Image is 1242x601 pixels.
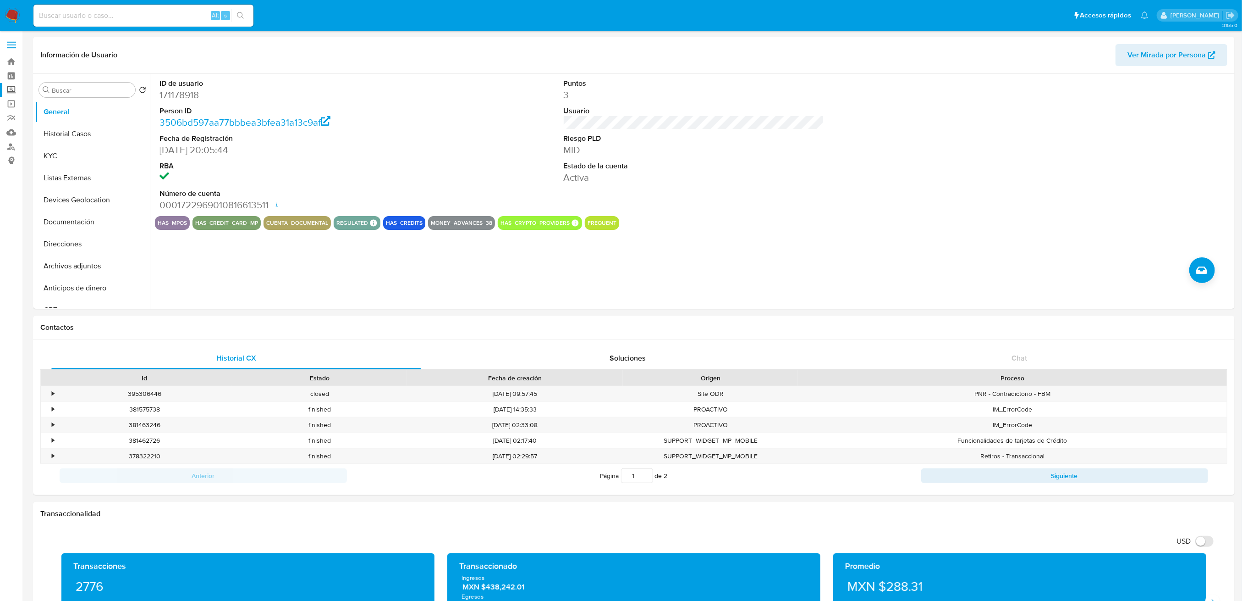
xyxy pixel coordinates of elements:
[43,86,50,94] button: Buscar
[232,402,407,417] div: finished
[232,417,407,433] div: finished
[216,353,256,363] span: Historial CX
[139,86,146,96] button: Volver al orden por defecto
[35,211,150,233] button: Documentación
[159,189,420,199] dt: Número de cuenta
[195,221,258,225] button: has_credit_card_mp
[63,373,225,383] div: Id
[159,78,420,89] dt: ID de usuario
[564,144,824,156] dd: MID
[159,161,420,171] dt: RBA
[159,144,420,156] dd: [DATE] 20:05:44
[664,471,668,480] span: 2
[386,221,423,225] button: has_credits
[57,386,232,401] div: 395306446
[1226,11,1235,20] a: Salir
[798,402,1227,417] div: IM_ErrorCode
[231,9,250,22] button: search-icon
[610,353,646,363] span: Soluciones
[564,78,824,89] dt: Puntos
[588,221,616,225] button: frequent
[1127,44,1206,66] span: Ver Mirada por Persona
[232,386,407,401] div: closed
[564,106,824,116] dt: Usuario
[35,299,150,321] button: CBT
[57,449,232,464] div: 378322210
[35,167,150,189] button: Listas Externas
[57,433,232,448] div: 381462726
[1080,11,1132,20] span: Accesos rápidos
[407,402,623,417] div: [DATE] 14:35:33
[159,199,420,211] dd: 0001722969010816613511
[629,373,791,383] div: Origen
[159,89,420,101] dd: 171178918
[623,417,798,433] div: PROACTIVO
[798,417,1227,433] div: IM_ErrorCode
[238,373,401,383] div: Estado
[212,11,219,20] span: Alt
[1141,11,1149,19] a: Notificaciones
[52,405,54,414] div: •
[52,390,54,398] div: •
[564,89,824,101] dd: 3
[33,10,253,22] input: Buscar usuario o caso...
[52,452,54,461] div: •
[804,373,1220,383] div: Proceso
[623,402,798,417] div: PROACTIVO
[40,50,117,60] h1: Información de Usuario
[60,468,347,483] button: Anterior
[40,509,1227,518] h1: Transaccionalidad
[623,386,798,401] div: Site ODR
[52,436,54,445] div: •
[413,373,616,383] div: Fecha de creación
[159,134,420,144] dt: Fecha de Registración
[224,11,227,20] span: s
[600,468,668,483] span: Página de
[564,134,824,144] dt: Riesgo PLD
[1171,11,1222,20] p: ivonne.perezonofre@mercadolibre.com.mx
[40,323,1227,332] h1: Contactos
[500,221,570,225] button: has_crypto_providers
[1012,353,1028,363] span: Chat
[564,161,824,171] dt: Estado de la cuenta
[921,468,1209,483] button: Siguiente
[266,221,328,225] button: cuenta_documental
[564,171,824,184] dd: Activa
[35,145,150,167] button: KYC
[798,386,1227,401] div: PNR - Contradictorio - FBM
[35,101,150,123] button: General
[798,433,1227,448] div: Funcionalidades de tarjetas de Crédito
[52,86,132,95] input: Buscar
[57,402,232,417] div: 381575738
[407,386,623,401] div: [DATE] 09:57:45
[35,277,150,299] button: Anticipos de dinero
[1116,44,1227,66] button: Ver Mirada por Persona
[407,417,623,433] div: [DATE] 02:33:08
[232,449,407,464] div: finished
[35,233,150,255] button: Direcciones
[35,123,150,145] button: Historial Casos
[159,116,330,129] a: 3506bd597aa77bbbea3bfea31a13c9af
[57,417,232,433] div: 381463246
[159,106,420,116] dt: Person ID
[35,255,150,277] button: Archivos adjuntos
[623,449,798,464] div: SUPPORT_WIDGET_MP_MOBILE
[35,189,150,211] button: Devices Geolocation
[798,449,1227,464] div: Retiros - Transaccional
[232,433,407,448] div: finished
[431,221,492,225] button: money_advances_38
[158,221,187,225] button: has_mpos
[407,449,623,464] div: [DATE] 02:29:57
[407,433,623,448] div: [DATE] 02:17:40
[623,433,798,448] div: SUPPORT_WIDGET_MP_MOBILE
[52,421,54,429] div: •
[336,221,368,225] button: regulated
